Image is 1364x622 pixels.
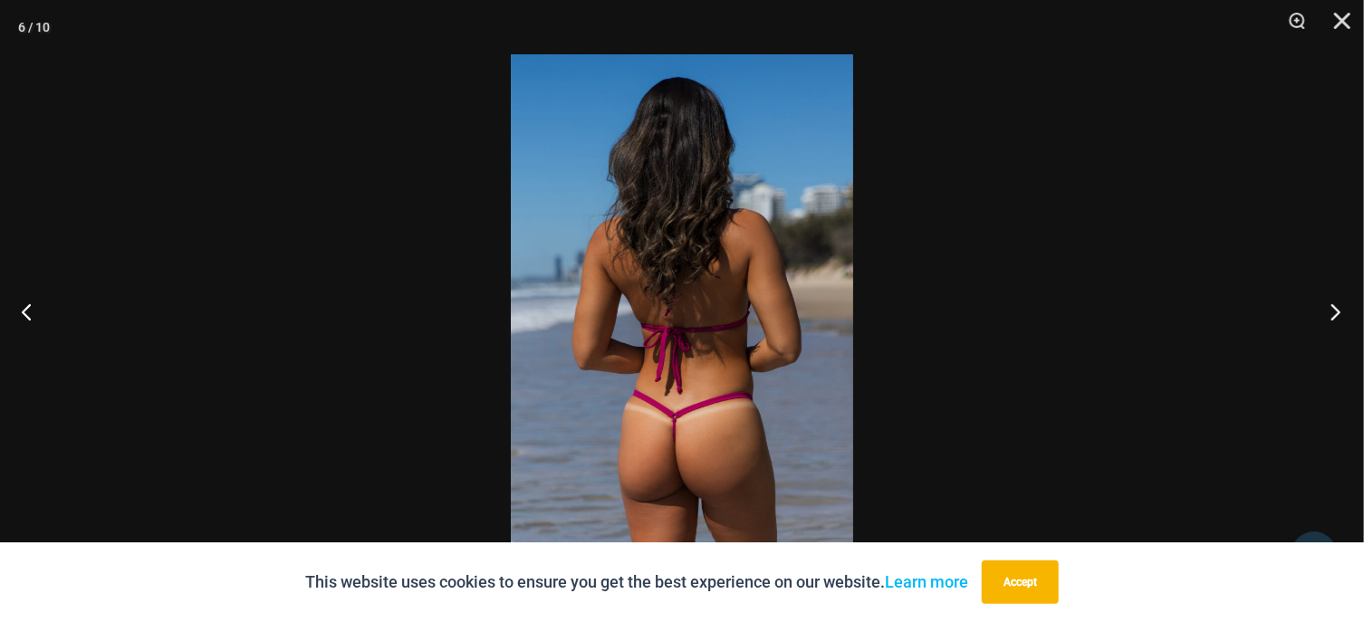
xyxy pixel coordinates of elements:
div: 6 / 10 [18,14,50,41]
p: This website uses cookies to ensure you get the best experience on our website. [305,569,968,596]
button: Accept [982,560,1059,604]
img: Tight Rope Pink 319 Top 4212 Micro 04 [511,54,853,568]
button: Next [1296,266,1364,357]
a: Learn more [885,572,968,591]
